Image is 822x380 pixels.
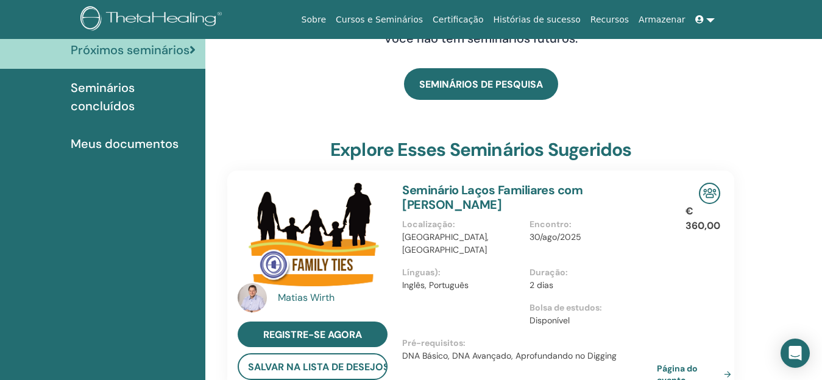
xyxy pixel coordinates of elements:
font: Registre-se agora [263,328,362,341]
font: 2 dias [530,280,553,290]
font: : [565,267,568,278]
font: : [463,337,466,348]
font: Meus documentos [71,136,179,152]
a: Sobre [297,9,331,31]
a: Recursos [586,9,634,31]
font: 30/ago/2025 [530,231,581,242]
font: Cursos e Seminários [336,15,423,24]
a: Seminário Laços Familiares com [PERSON_NAME] [402,182,583,213]
img: default.jpg [238,283,267,312]
font: € 360,00 [686,205,720,232]
font: Seminários concluídos [71,80,135,114]
font: Certificação [433,15,483,24]
font: Recursos [590,15,629,24]
button: salvar na lista de desejos [238,353,388,380]
font: Pré-requisitos [402,337,463,348]
font: : [438,267,441,278]
font: Próximos seminários [71,42,190,58]
img: logo.png [80,6,226,33]
font: Histórias de sucesso [494,15,581,24]
font: Wirth [310,291,335,304]
font: Sobre [302,15,326,24]
a: SEMINÁRIOS DE PESQUISA [404,68,558,100]
font: DNA Básico, DNA Avançado, Aprofundando no Digging [402,350,617,361]
font: salvar na lista de desejos [248,361,389,374]
a: Registre-se agora [238,322,388,347]
img: Seminário Laços Familiares [238,183,388,287]
a: Matias Wirth [278,290,391,305]
font: Explore esses seminários sugeridos [330,138,632,161]
font: : [569,219,572,230]
font: Disponível [530,315,570,326]
font: : [453,219,455,230]
font: Matias [278,291,308,304]
font: : [600,302,602,313]
font: Línguas) [402,267,438,278]
a: Armazenar [634,9,690,31]
font: [GEOGRAPHIC_DATA], [GEOGRAPHIC_DATA] [402,231,489,255]
font: Encontro [530,219,569,230]
a: Histórias de sucesso [489,9,586,31]
img: Seminário Presencial [699,183,720,204]
div: Abra o Intercom Messenger [781,339,810,368]
font: Inglês, Português [402,280,469,290]
font: Armazenar [639,15,685,24]
font: SEMINÁRIOS DE PESQUISA [419,78,543,91]
a: Certificação [428,9,488,31]
a: Cursos e Seminários [331,9,428,31]
font: Duração [530,267,565,278]
font: Localização [402,219,453,230]
font: Bolsa de estudos [530,302,600,313]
